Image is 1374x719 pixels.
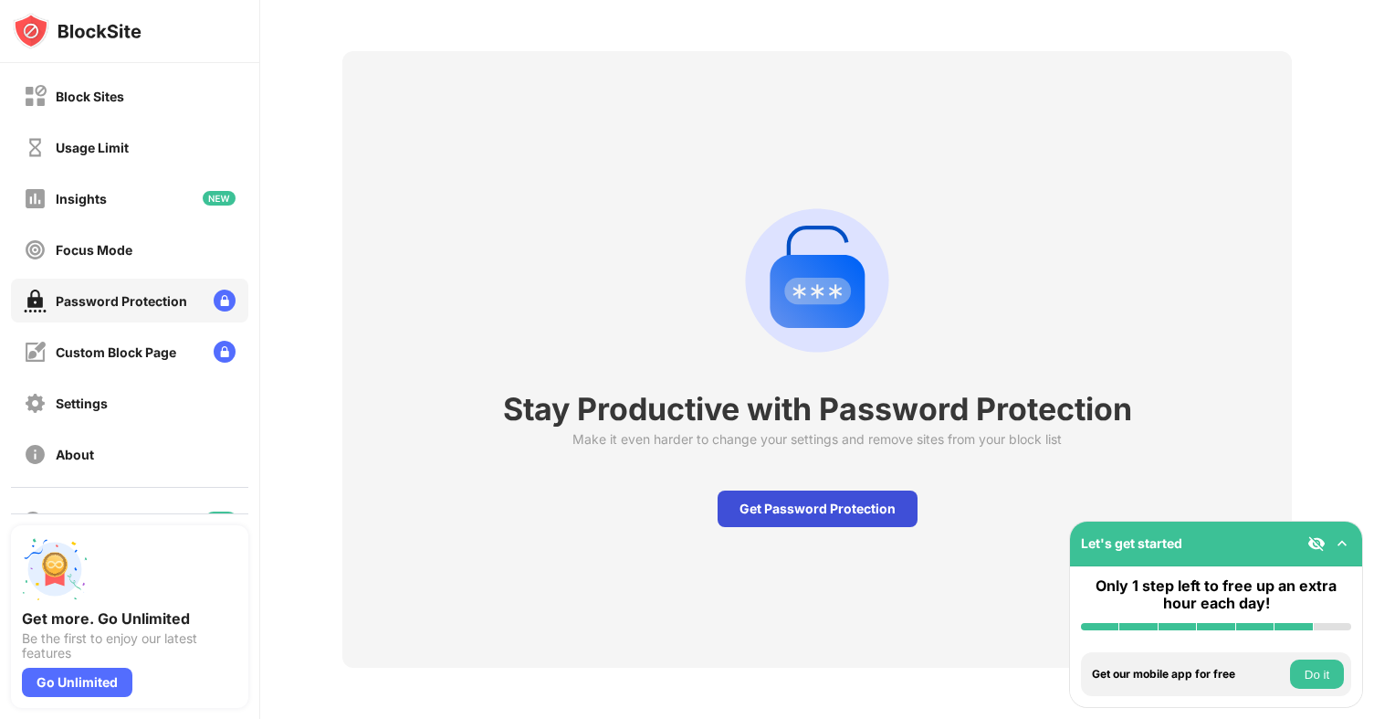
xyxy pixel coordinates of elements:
div: Let's get started [1081,535,1182,551]
img: settings-off.svg [24,392,47,415]
img: focus-off.svg [24,238,47,261]
div: Usage Limit [56,140,129,155]
img: insights-off.svg [24,187,47,210]
div: Stay Productive with Password Protection [503,390,1132,428]
div: Password Protection [56,293,187,309]
img: password-protection-on.svg [24,290,47,312]
div: Get our mobile app for free [1092,668,1285,681]
div: About [56,447,94,462]
img: new-icon.svg [203,191,236,206]
img: lock-menu.svg [214,341,236,363]
button: Do it [1290,660,1344,689]
div: Insights [56,191,107,206]
img: lock-menu.svg [214,290,236,312]
div: Settings [56,396,108,411]
img: time-usage-off.svg [24,136,47,159]
div: animation [729,193,905,368]
div: Get more. Go Unlimited [22,609,237,628]
img: blocking-icon.svg [22,510,44,532]
div: Focus Mode [56,242,132,258]
img: omni-setup-toggle.svg [1333,534,1351,553]
img: eye-not-visible.svg [1307,534,1326,553]
img: block-off.svg [24,85,47,108]
img: customize-block-page-off.svg [24,341,47,364]
img: logo-blocksite.svg [13,13,142,49]
img: push-unlimited.svg [22,536,88,602]
div: Custom Block Page [56,344,176,360]
div: Only 1 step left to free up an extra hour each day! [1081,577,1351,612]
div: Go Unlimited [22,668,132,697]
div: Block Sites [56,89,124,104]
img: about-off.svg [24,443,47,466]
div: Get Password Protection [718,491,918,527]
div: Make it even harder to change your settings and remove sites from your block list [572,431,1062,447]
div: Be the first to enjoy our latest features [22,631,237,661]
